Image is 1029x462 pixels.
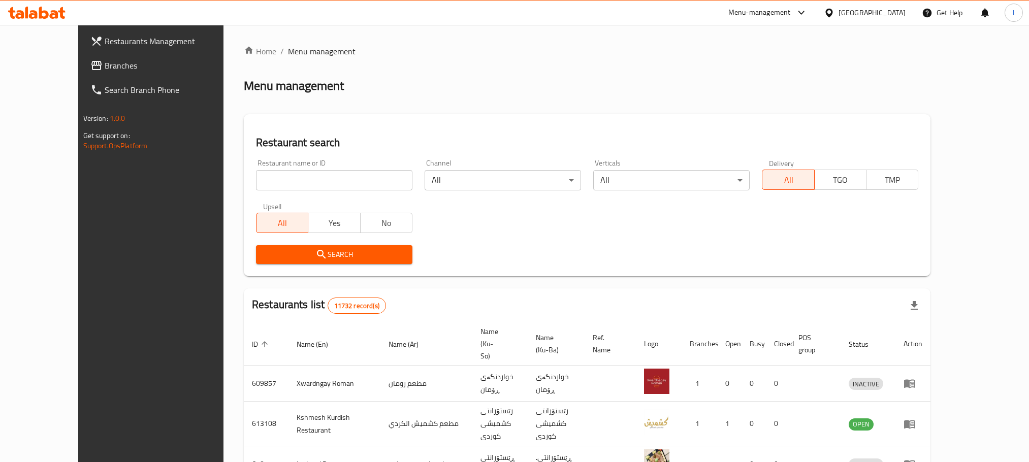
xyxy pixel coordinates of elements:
td: 0 [717,366,742,402]
td: 0 [766,366,790,402]
span: Search Branch Phone [105,84,242,96]
td: 1 [682,366,717,402]
button: No [360,213,412,233]
a: Search Branch Phone [82,78,250,102]
td: خواردنگەی ڕۆمان [472,366,528,402]
div: All [593,170,750,190]
button: All [762,170,814,190]
span: TMP [871,173,914,187]
th: Branches [682,322,717,366]
td: 613108 [244,402,288,446]
span: INACTIVE [849,378,883,390]
span: All [766,173,810,187]
img: Xwardngay Roman [644,369,669,394]
span: Version: [83,112,108,125]
h2: Restaurants list [252,297,386,314]
span: Name (Ku-Ba) [536,332,572,356]
input: Search for restaurant name or ID.. [256,170,412,190]
span: 1.0.0 [110,112,125,125]
td: 0 [766,402,790,446]
button: TMP [866,170,918,190]
nav: breadcrumb [244,45,930,57]
td: رێستۆرانتی کشمیشى كوردى [472,402,528,446]
span: Restaurants Management [105,35,242,47]
div: OPEN [849,418,874,431]
th: Logo [636,322,682,366]
span: POS group [798,332,828,356]
td: 1 [717,402,742,446]
td: رێستۆرانتی کشمیشى كوردى [528,402,585,446]
li: / [280,45,284,57]
th: Open [717,322,742,366]
span: Get support on: [83,129,130,142]
td: 0 [742,366,766,402]
span: 11732 record(s) [328,301,385,311]
div: [GEOGRAPHIC_DATA] [839,7,906,18]
div: Export file [902,293,926,318]
td: 1 [682,402,717,446]
th: Closed [766,322,790,366]
div: Menu [904,377,922,389]
span: Ref. Name [593,332,624,356]
span: All [261,216,304,230]
th: Action [895,322,930,366]
h2: Menu management [244,78,344,94]
button: TGO [814,170,866,190]
h2: Restaurant search [256,135,918,150]
span: Yes [312,216,356,230]
td: Kshmesh Kurdish Restaurant [288,402,380,446]
a: Branches [82,53,250,78]
label: Upsell [263,203,282,210]
span: l [1013,7,1014,18]
img: Kshmesh Kurdish Restaurant [644,409,669,435]
span: Menu management [288,45,356,57]
div: Total records count [328,298,386,314]
span: Name (En) [297,338,341,350]
div: Menu [904,418,922,430]
a: Restaurants Management [82,29,250,53]
button: Yes [308,213,360,233]
td: 0 [742,402,766,446]
button: All [256,213,308,233]
td: خواردنگەی ڕۆمان [528,366,585,402]
button: Search [256,245,412,264]
span: Branches [105,59,242,72]
span: Name (Ar) [389,338,432,350]
span: TGO [819,173,862,187]
a: Support.OpsPlatform [83,139,148,152]
span: Name (Ku-So) [480,325,516,362]
span: ID [252,338,271,350]
td: 609857 [244,366,288,402]
span: OPEN [849,418,874,430]
td: مطعم كشميش الكردي [380,402,472,446]
td: Xwardngay Roman [288,366,380,402]
span: No [365,216,408,230]
th: Busy [742,322,766,366]
div: All [425,170,581,190]
span: Status [849,338,882,350]
span: Search [264,248,404,261]
a: Home [244,45,276,57]
div: Menu-management [728,7,791,19]
td: مطعم رومان [380,366,472,402]
label: Delivery [769,159,794,167]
